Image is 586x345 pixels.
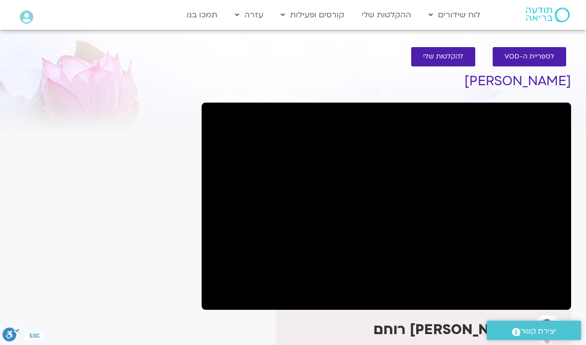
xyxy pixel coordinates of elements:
[487,321,581,340] a: יצירת קשר
[424,5,485,24] a: לוח שידורים
[423,53,463,60] span: להקלטות שלי
[493,47,566,66] a: לספריית ה-VOD
[520,325,556,338] span: יצירת קשר
[505,53,554,60] span: לספריית ה-VOD
[373,320,525,339] strong: [PERSON_NAME] רוחם
[182,5,222,24] a: תמכו בנו
[357,5,416,24] a: ההקלטות שלי
[202,74,571,89] h1: [PERSON_NAME]
[411,47,475,66] a: להקלטות שלי
[230,5,268,24] a: עזרה
[526,7,570,22] img: תודעה בריאה
[276,5,349,24] a: קורסים ופעילות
